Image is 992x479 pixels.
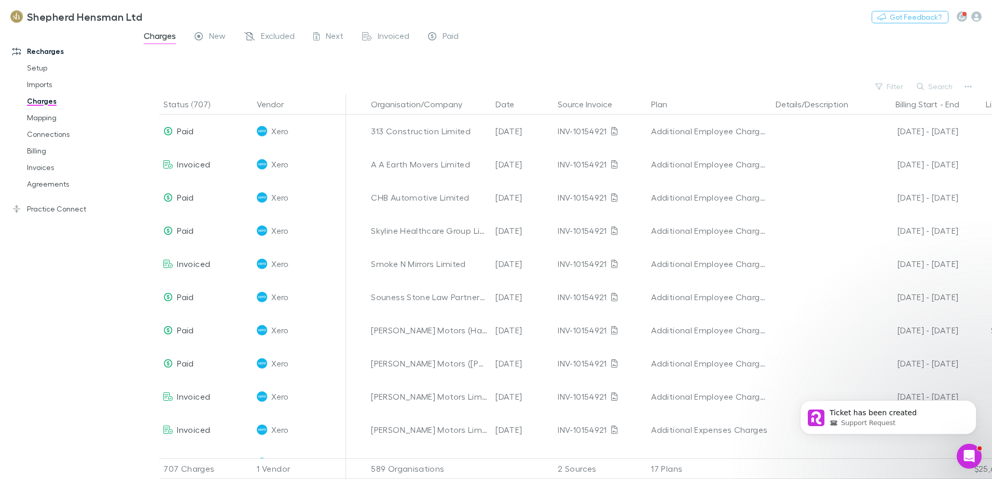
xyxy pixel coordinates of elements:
[651,115,767,148] div: Additional Employee Charges
[177,226,194,235] span: Paid
[491,314,554,347] div: [DATE]
[495,94,527,115] button: Date
[651,148,767,181] div: Additional Employee Charges
[257,192,267,203] img: Xero's Logo
[491,214,554,247] div: [DATE]
[17,176,140,192] a: Agreements
[784,378,992,451] iframe: Intercom notifications message
[257,226,267,236] img: Xero's Logo
[257,259,267,269] img: Xero's Logo
[491,413,554,446] div: [DATE]
[378,31,409,44] span: Invoiced
[367,458,491,479] div: 589 Organisations
[558,94,625,115] button: Source Invoice
[257,425,267,435] img: Xero's Logo
[371,94,475,115] button: Organisation/Company
[271,314,288,347] span: Xero
[177,325,194,335] span: Paid
[869,247,958,280] div: [DATE] - [DATE]
[2,201,140,217] a: Practice Connect
[257,391,267,402] img: Xero's Logo
[177,358,194,368] span: Paid
[257,126,267,136] img: Xero's Logo
[443,31,459,44] span: Paid
[257,325,267,335] img: Xero's Logo
[869,347,958,380] div: [DATE] - [DATE]
[177,425,210,434] span: Invoiced
[17,126,140,143] a: Connections
[558,247,643,280] div: INV-10154921
[869,280,958,314] div: [DATE] - [DATE]
[895,94,938,115] button: Billing Start
[651,280,767,314] div: Additional Employee Charges
[271,280,288,314] span: Xero
[371,380,487,413] div: [PERSON_NAME] Motors Limited
[17,143,140,159] a: Billing
[872,11,948,23] button: Got Feedback?
[491,181,554,214] div: [DATE]
[257,292,267,302] img: Xero's Logo
[870,80,910,93] button: Filter
[558,314,643,347] div: INV-10154921
[257,358,267,369] img: Xero's Logo
[371,115,487,148] div: 313 Construction Limited
[651,380,767,413] div: Additional Employee Charges
[491,148,554,181] div: [DATE]
[869,314,958,347] div: [DATE] - [DATE]
[271,413,288,446] span: Xero
[558,347,643,380] div: INV-10154921
[271,214,288,247] span: Xero
[651,94,680,115] button: Plan
[912,80,959,93] button: Search
[371,148,487,181] div: A A Earth Movers Limited
[647,458,771,479] div: 17 Plans
[558,115,643,148] div: INV-10154921
[371,314,487,347] div: [PERSON_NAME] Motors (Hastings) Limited
[271,380,288,413] span: Xero
[491,347,554,380] div: [DATE]
[558,280,643,314] div: INV-10154921
[651,314,767,347] div: Additional Employee Charges
[159,458,253,479] div: 707 Charges
[163,94,223,115] button: Status (707)
[554,458,647,479] div: 2 Sources
[17,159,140,176] a: Invoices
[957,444,982,469] iframe: Intercom live chat
[651,347,767,380] div: Additional Employee Charges
[271,181,288,214] span: Xero
[491,280,554,314] div: [DATE]
[271,347,288,380] span: Xero
[17,93,140,109] a: Charges
[177,391,210,401] span: Invoiced
[4,4,148,29] a: Shepherd Hensman Ltd
[491,115,554,148] div: [DATE]
[558,148,643,181] div: INV-10154921
[776,94,861,115] button: Details/Description
[869,181,958,214] div: [DATE] - [DATE]
[271,247,288,280] span: Xero
[257,94,296,115] button: Vendor
[209,31,226,44] span: New
[371,280,487,314] div: Souness Stone Law Partnership
[177,259,210,269] span: Invoiced
[177,126,194,136] span: Paid
[558,181,643,214] div: INV-10154921
[17,109,140,126] a: Mapping
[10,10,23,23] img: Shepherd Hensman Ltd's Logo
[144,31,176,44] span: Charges
[651,247,767,280] div: Additional Employee Charges
[869,94,970,115] div: -
[177,192,194,202] span: Paid
[177,292,194,302] span: Paid
[491,380,554,413] div: [DATE]
[651,214,767,247] div: Additional Employee Charges
[261,31,295,44] span: Excluded
[869,148,958,181] div: [DATE] - [DATE]
[177,159,210,169] span: Invoiced
[326,31,343,44] span: Next
[491,247,554,280] div: [DATE]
